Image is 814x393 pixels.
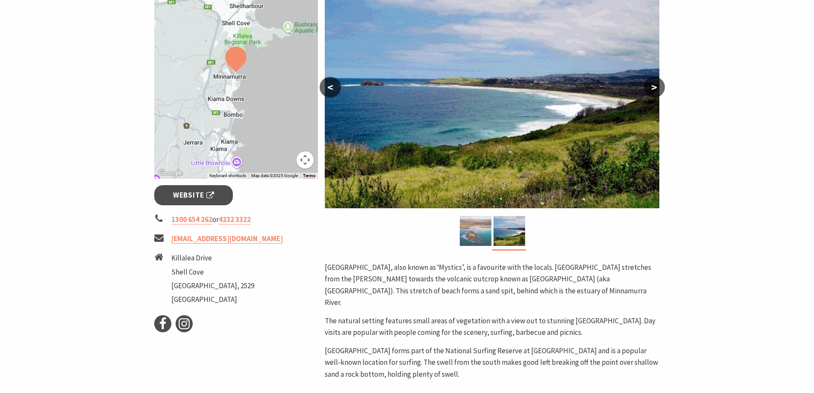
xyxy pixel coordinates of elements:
[156,168,185,179] a: Click to see this area on Google Maps
[154,214,318,225] li: or
[219,215,251,225] a: 4232 3322
[494,216,525,246] img: Minnamurra Beach
[460,216,491,246] img: Mystics Beach & Rangoon Island
[171,215,212,225] a: 1300 654 262
[325,262,660,308] p: [GEOGRAPHIC_DATA], also known as ‘Mystics’, is a favourite with the locals. [GEOGRAPHIC_DATA] str...
[325,315,660,338] p: The natural setting features small areas of vegetation with a view out to stunning [GEOGRAPHIC_DA...
[209,173,246,179] button: Keyboard shortcuts
[320,77,341,98] button: <
[154,185,233,205] a: Website
[325,345,660,380] p: [GEOGRAPHIC_DATA] forms part of the National Surfing Reserve at [GEOGRAPHIC_DATA] and is a popula...
[251,173,298,178] span: Map data ©2025 Google
[171,266,254,278] li: Shell Cove
[173,189,214,201] span: Website
[156,168,185,179] img: Google
[644,77,665,98] button: >
[171,234,283,244] a: [EMAIL_ADDRESS][DOMAIN_NAME]
[171,252,254,264] li: Killalea Drive
[171,280,254,292] li: [GEOGRAPHIC_DATA], 2529
[303,173,315,178] a: Terms (opens in new tab)
[297,151,314,168] button: Map camera controls
[171,294,254,305] li: [GEOGRAPHIC_DATA]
